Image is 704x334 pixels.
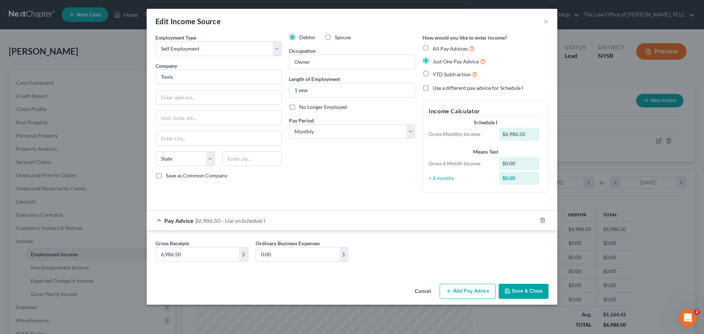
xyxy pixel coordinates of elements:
input: 0.00 [156,247,239,261]
input: Unit, Suite, etc... [156,111,281,125]
span: Use a different pay advice for Schedule I [433,85,523,91]
span: $6,986.50 [195,217,220,224]
span: YTD Subtraction [433,71,471,77]
input: Enter city... [156,131,281,145]
span: Save as Common Company [166,172,227,179]
input: ex: 2 years [289,83,415,97]
div: $0.00 [499,157,540,170]
button: Save & Close [499,284,549,299]
span: Debtor [299,34,316,40]
label: Gross Receipts [155,239,189,247]
iframe: Intercom live chat [679,309,697,327]
input: Enter address... [156,91,281,104]
label: Length of Employment [289,75,340,83]
button: Cancel [409,285,437,299]
span: Employment Type [155,34,196,41]
span: No Longer Employed [299,104,347,110]
div: $0.00 [499,172,540,185]
div: Means Test [429,148,542,155]
div: Schedule I [429,119,542,126]
h5: Income Calculator [429,107,542,116]
input: -- [289,55,415,69]
span: 2 [694,309,700,315]
label: How would you like to enter income? [422,34,507,41]
div: ÷ 6 months [425,175,496,182]
span: Company [155,63,177,69]
input: Search company by name... [155,70,282,84]
div: $ [339,247,348,261]
div: Edit Income Source [155,16,221,26]
input: Enter zip... [222,151,282,166]
label: Ordinary Business Expenses [256,239,320,247]
span: Pay Advice [164,217,194,224]
span: All Pay Advices [433,45,468,52]
button: Add Pay Advice [440,284,496,299]
button: × [543,17,549,26]
input: 0.00 [256,247,339,261]
span: Just One Pay Advice [433,58,479,65]
div: Gross 6 Month Income [425,160,496,167]
div: Gross Monthly Income [425,131,496,138]
span: Pay Period [289,117,314,124]
span: - Use on Schedule I [222,217,265,224]
label: Occupation [289,47,316,55]
div: $6,986.50 [499,128,540,141]
span: Spouse [335,34,351,40]
div: $ [239,247,248,261]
